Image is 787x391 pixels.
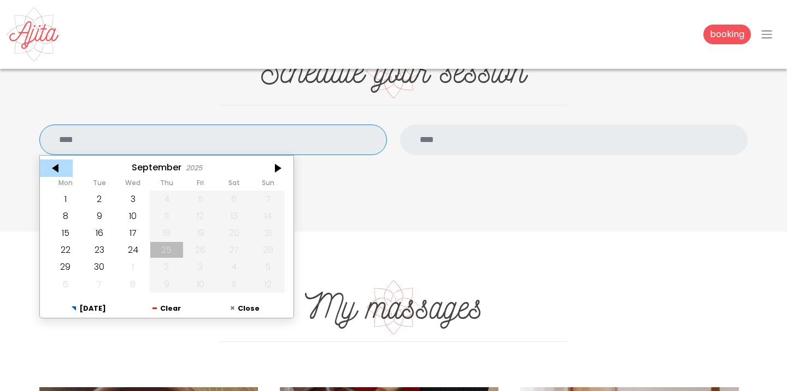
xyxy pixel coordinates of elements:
div: 07-09-2025 [251,191,285,208]
div: 24-09-2025 [116,242,150,259]
div: 15-09-2025 [49,224,83,241]
div: 18-09-2025 [150,224,184,241]
div: 29-09-2025 [49,259,83,276]
div: 23-09-2025 [83,242,116,259]
div: 12-10-2025 [251,276,285,293]
button: Close [205,299,284,318]
button: [DATE] [50,299,128,318]
div: 02-09-2025 [83,191,116,208]
div: 22-09-2025 [49,242,83,259]
div: 07-10-2025 [83,276,116,293]
div: 14-09-2025 [251,208,285,224]
div: 13-09-2025 [218,208,251,224]
th: Saturday [218,180,251,191]
div: 21-09-2025 [251,224,285,241]
button: Clear [128,299,206,318]
div: September [132,162,181,173]
div: 25-09-2025 [150,242,184,259]
div: 28-09-2025 [251,242,285,259]
div: 30-09-2025 [83,259,116,276]
div: 02-10-2025 [150,259,184,276]
div: 26-09-2025 [184,242,218,259]
h1: Schedule your session [220,50,567,92]
div: 04-09-2025 [150,191,184,208]
div: 01-10-2025 [116,259,150,276]
div: 27-09-2025 [218,242,251,259]
div: 11-09-2025 [150,208,184,224]
div: 08-10-2025 [116,276,150,293]
div: 01-09-2025 [49,191,83,208]
div: 09-10-2025 [150,276,184,293]
div: 03-09-2025 [116,191,150,208]
th: Thursday [150,180,184,191]
a: booking [703,25,751,44]
th: Friday [184,180,218,191]
th: Tuesday [83,180,116,191]
th: Monday [49,180,83,191]
div: 20-09-2025 [218,224,251,241]
th: Sunday [251,180,285,191]
div: 09-09-2025 [83,208,116,224]
div: 08-09-2025 [49,208,83,224]
div: 2025 [186,164,202,172]
img: Ajita Feminine Massage - Ribamar, Ericeira [7,7,61,62]
div: 04-10-2025 [218,259,251,276]
div: 19-09-2025 [184,224,218,241]
div: 03-10-2025 [184,259,218,276]
th: Wednesday [116,180,150,191]
div: 10-09-2025 [116,208,150,224]
div: 11-10-2025 [218,276,251,293]
div: 16-09-2025 [83,224,116,241]
div: 10-10-2025 [184,276,218,293]
div: 12-09-2025 [184,208,218,224]
h1: My massages [220,286,567,328]
div: 05-10-2025 [251,259,285,276]
div: 06-10-2025 [49,276,83,293]
div: 17-09-2025 [116,224,150,241]
div: 05-09-2025 [184,191,218,208]
div: 06-09-2025 [218,191,251,208]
